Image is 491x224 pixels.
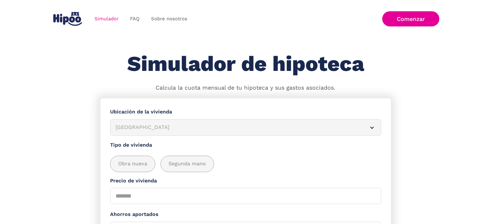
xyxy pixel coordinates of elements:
article: [GEOGRAPHIC_DATA] [110,119,381,136]
a: Comenzar [382,11,439,26]
div: add_description_here [110,156,381,172]
a: Sobre nosotros [145,13,193,25]
label: Ubicación de la vivienda [110,108,381,116]
span: Obra nueva [118,160,147,168]
label: Precio de vivienda [110,177,381,185]
a: FAQ [124,13,145,25]
p: Calcula la cuota mensual de tu hipoteca y sus gastos asociados. [156,84,335,92]
h1: Simulador de hipoteca [127,52,364,76]
span: Segunda mano [169,160,206,168]
a: Simulador [89,13,124,25]
a: home [52,9,84,28]
label: Ahorros aportados [110,210,381,219]
div: [GEOGRAPHIC_DATA] [116,123,360,131]
label: Tipo de vivienda [110,141,381,149]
